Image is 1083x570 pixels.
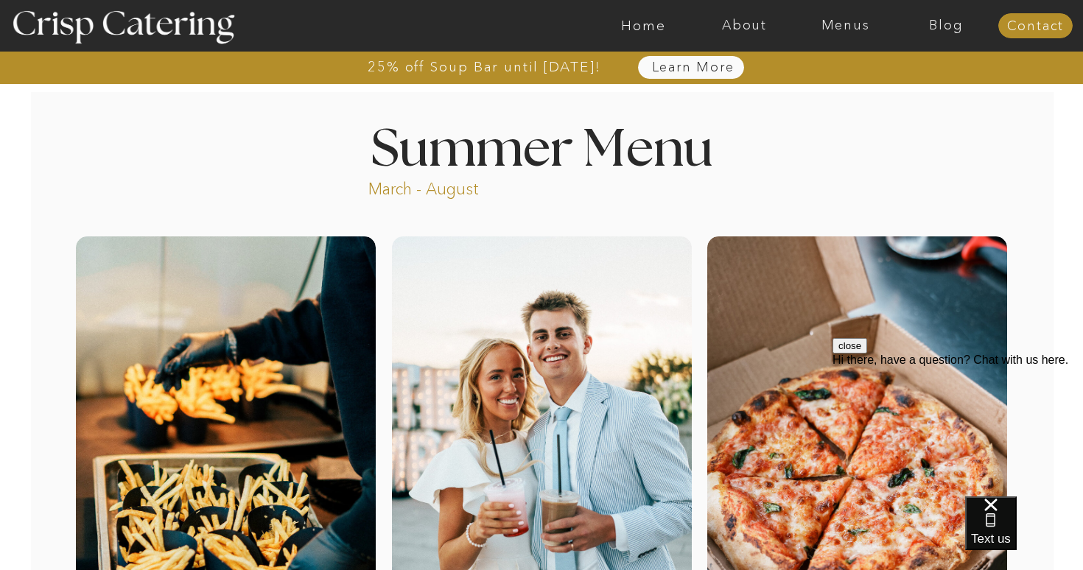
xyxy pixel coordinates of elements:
a: Menus [795,18,896,33]
p: March - August [368,178,571,195]
a: Blog [896,18,997,33]
a: 25% off Soup Bar until [DATE]! [315,60,654,74]
a: Learn More [617,60,768,75]
h1: Summer Menu [337,124,746,168]
a: About [694,18,795,33]
a: Home [593,18,694,33]
iframe: podium webchat widget prompt [833,338,1083,515]
iframe: podium webchat widget bubble [965,496,1083,570]
a: Contact [998,19,1073,34]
